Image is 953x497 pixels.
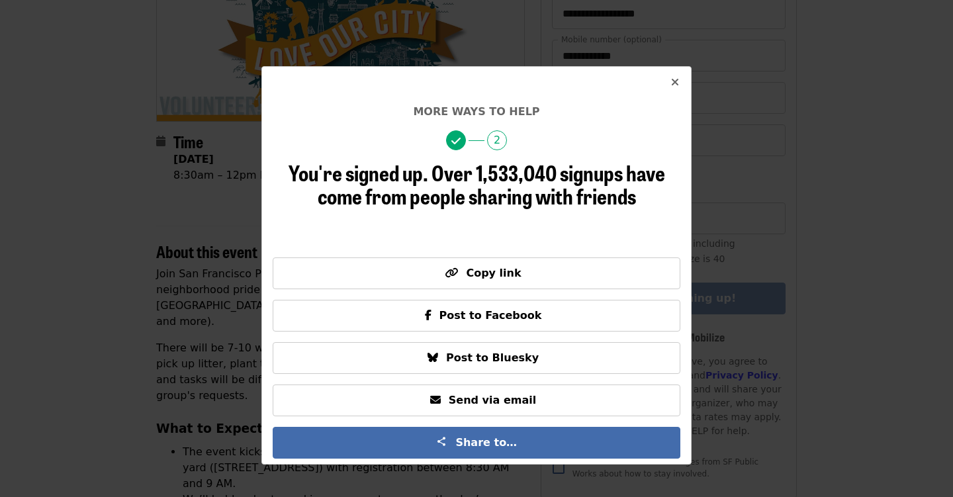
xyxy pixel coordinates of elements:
button: Post to Facebook [273,300,680,332]
button: Close [659,67,691,99]
i: envelope icon [430,394,441,406]
span: Over 1,533,040 signups have come from people sharing with friends [318,157,665,211]
img: Share [436,436,447,447]
button: Post to Bluesky [273,342,680,374]
button: Send via email [273,384,680,416]
i: times icon [671,76,679,89]
i: facebook-f icon [425,309,431,322]
i: bluesky icon [428,351,438,364]
span: Share to… [455,436,517,449]
span: Send via email [449,394,536,406]
span: Post to Bluesky [446,351,539,364]
span: More ways to help [413,105,539,118]
button: Share to… [273,427,680,459]
button: Copy link [273,257,680,289]
span: Post to Facebook [439,309,542,322]
i: link icon [445,267,458,279]
span: You're signed up. [289,157,428,188]
span: Copy link [466,267,521,279]
i: check icon [451,135,461,148]
span: 2 [487,130,507,150]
